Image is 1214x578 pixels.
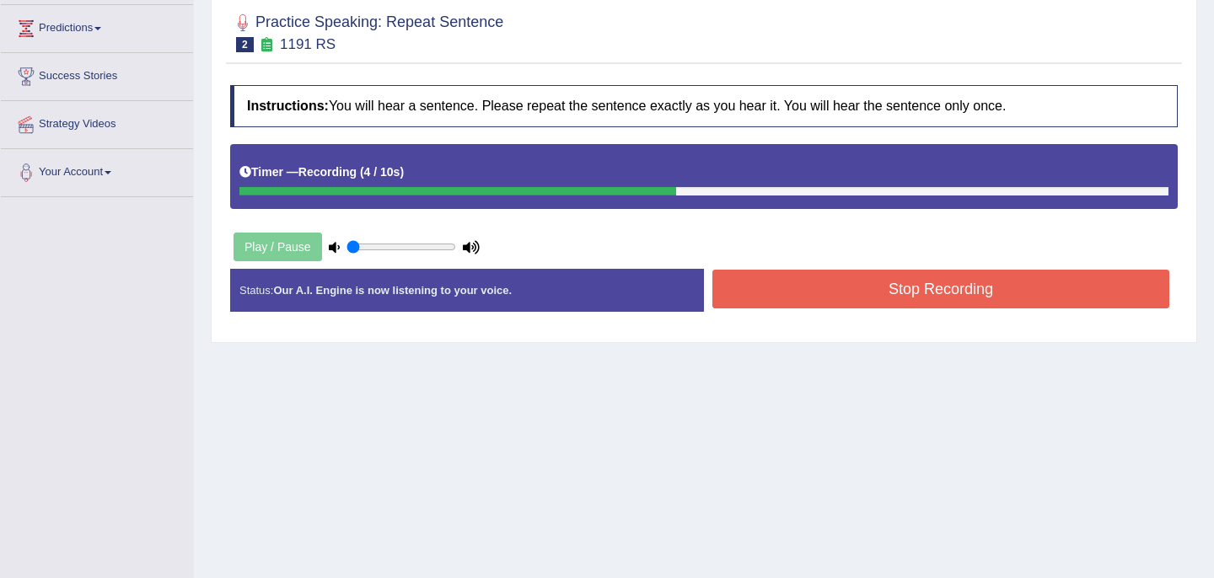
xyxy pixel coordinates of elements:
[247,99,329,113] b: Instructions:
[1,53,193,95] a: Success Stories
[1,5,193,47] a: Predictions
[298,165,357,179] b: Recording
[258,37,276,53] small: Exam occurring question
[712,270,1169,308] button: Stop Recording
[1,101,193,143] a: Strategy Videos
[364,165,400,179] b: 4 / 10s
[1,149,193,191] a: Your Account
[230,10,503,52] h2: Practice Speaking: Repeat Sentence
[239,166,404,179] h5: Timer —
[360,165,364,179] b: (
[280,36,336,52] small: 1191 RS
[273,284,512,297] strong: Our A.I. Engine is now listening to your voice.
[230,85,1178,127] h4: You will hear a sentence. Please repeat the sentence exactly as you hear it. You will hear the se...
[400,165,404,179] b: )
[236,37,254,52] span: 2
[230,269,704,312] div: Status:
